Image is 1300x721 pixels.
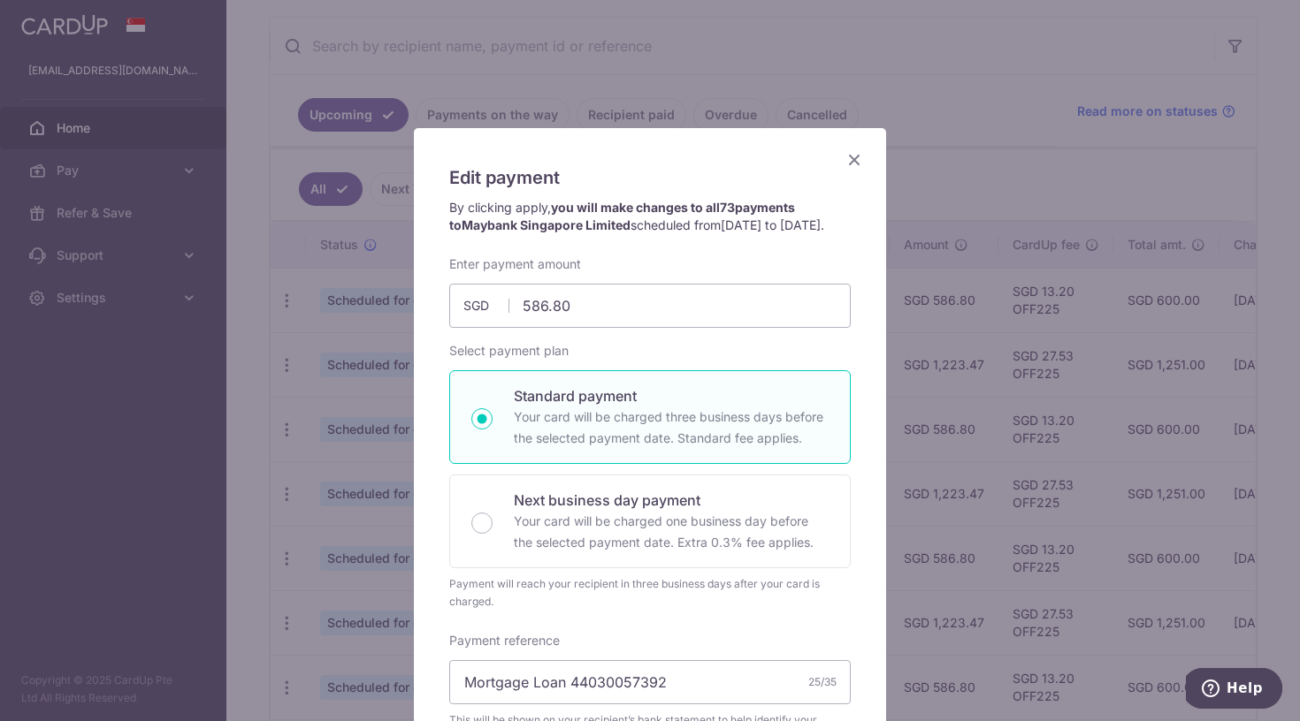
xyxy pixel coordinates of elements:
p: Next business day payment [514,490,829,511]
button: Close [844,149,865,171]
span: Maybank Singapore Limited [462,217,631,232]
span: 73 [720,200,735,215]
span: Help [41,12,77,28]
strong: you will make changes to all payments to [449,200,795,232]
p: Standard payment [514,385,829,406]
h5: Edit payment [449,163,851,192]
iframe: Opens a widget where you can find more information [1186,668,1282,712]
input: 0.00 [449,284,851,328]
label: Payment reference [449,632,560,649]
p: By clicking apply, scheduled from . [449,199,851,234]
span: [DATE] to [DATE] [721,217,821,232]
label: Select payment plan [449,342,569,360]
div: Payment will reach your recipient in three business days after your card is charged. [449,575,851,611]
p: Your card will be charged one business day before the selected payment date. Extra 0.3% fee applies. [514,511,829,553]
label: Enter payment amount [449,255,581,273]
span: SGD [463,297,509,315]
p: Your card will be charged three business days before the selected payment date. Standard fee appl... [514,406,829,449]
div: 25/35 [808,673,837,691]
